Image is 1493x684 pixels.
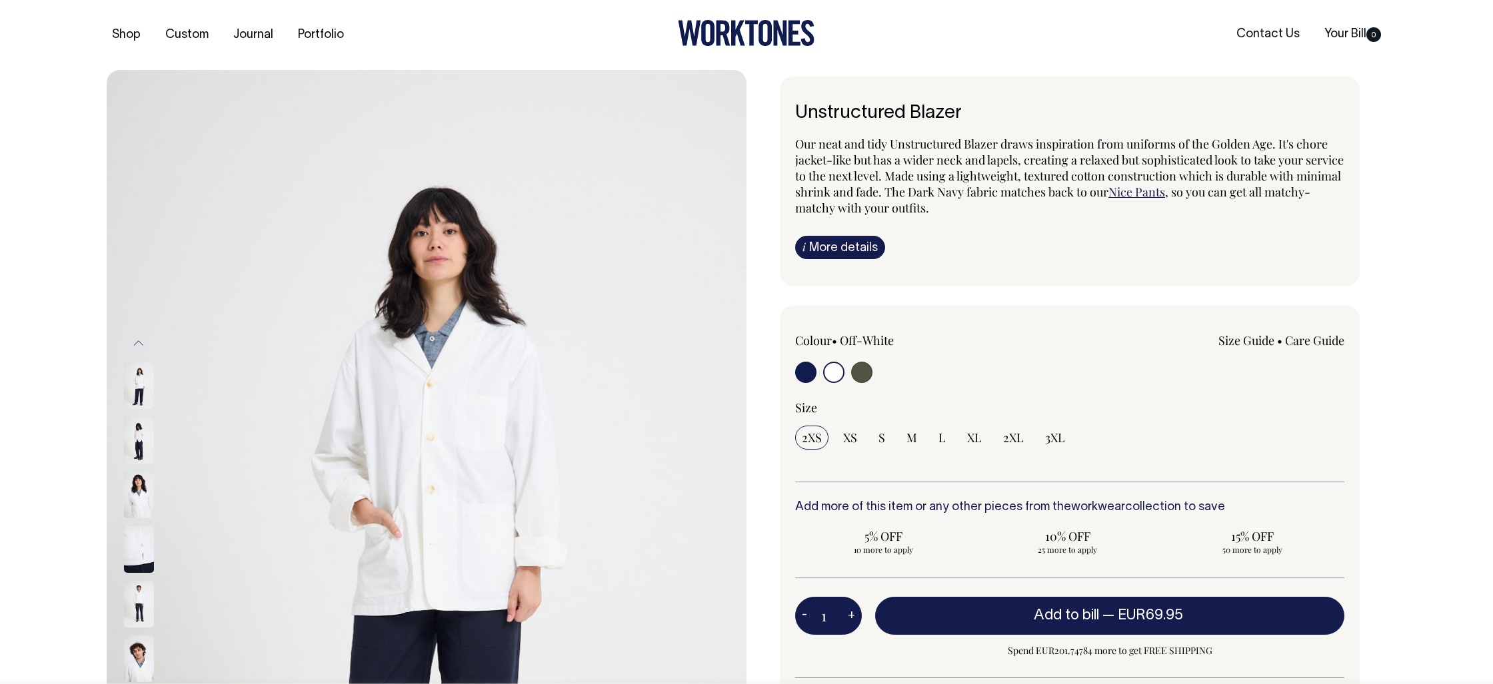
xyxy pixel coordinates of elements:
a: Your Bill0 [1319,23,1386,45]
a: Nice Pants [1108,184,1165,200]
span: 15% OFF [1170,528,1334,544]
h6: Add more of this item or any other pieces from the collection to save [795,501,1344,514]
span: i [802,240,806,254]
img: off-white [124,635,154,682]
span: 10 more to apply [802,544,965,555]
input: 2XS [795,426,828,450]
label: Off-White [840,332,894,348]
input: XS [836,426,864,450]
span: Add to bill [1034,609,1099,622]
span: EUR69.95 [1118,609,1183,622]
span: • [1277,332,1282,348]
input: 3XL [1038,426,1072,450]
a: Contact Us [1231,23,1305,45]
a: workwear [1071,502,1125,513]
a: iMore details [795,236,885,259]
span: 5% OFF [802,528,965,544]
span: Our neat and tidy Unstructured Blazer draws inspiration from uniforms of the Golden Age. It's cho... [795,136,1344,200]
span: 2XL [1003,430,1024,446]
img: off-white [124,362,154,409]
span: 2XS [802,430,822,446]
button: Add to bill —EUR69.95 [875,597,1344,634]
a: Portfolio [293,24,349,46]
a: Journal [228,24,279,46]
img: off-white [124,526,154,573]
input: 2XL [996,426,1030,450]
img: off-white [124,417,154,464]
input: 5% OFF 10 more to apply [795,524,972,559]
input: 10% OFF 25 more to apply [980,524,1156,559]
span: Spend EUR201.74784 more to get FREE SHIPPING [875,643,1344,659]
div: Size [795,400,1344,416]
span: , so you can get all matchy-matchy with your outfits. [795,184,1310,216]
a: Care Guide [1285,332,1344,348]
span: 25 more to apply [986,544,1150,555]
span: 3XL [1045,430,1065,446]
a: Shop [107,24,146,46]
input: 15% OFF 50 more to apply [1164,524,1340,559]
input: L [932,426,952,450]
a: Size Guide [1218,332,1274,348]
div: Colour [795,332,1015,348]
img: off-white [124,581,154,627]
span: M [906,430,917,446]
img: off-white [124,472,154,518]
span: S [878,430,885,446]
input: M [900,426,924,450]
span: — [1102,609,1186,622]
button: + [841,603,862,629]
input: S [872,426,892,450]
span: XS [843,430,857,446]
span: XL [967,430,982,446]
span: • [832,332,837,348]
a: Custom [160,24,214,46]
span: L [938,430,946,446]
button: Previous [129,328,149,358]
span: 0 [1366,27,1381,42]
input: XL [960,426,988,450]
h1: Unstructured Blazer [795,103,1344,124]
button: - [795,603,814,629]
span: 50 more to apply [1170,544,1334,555]
span: 10% OFF [986,528,1150,544]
